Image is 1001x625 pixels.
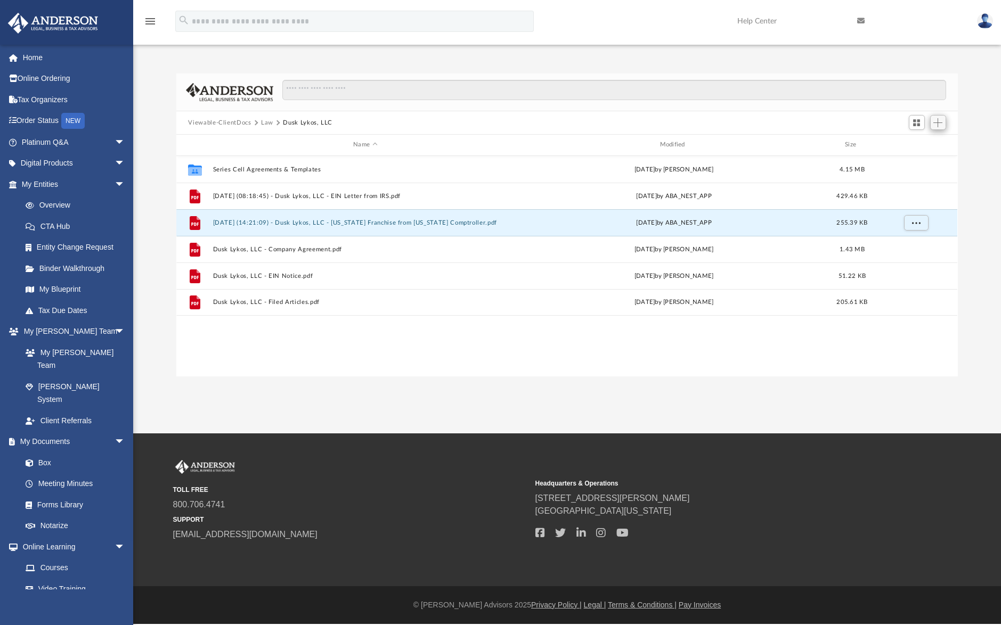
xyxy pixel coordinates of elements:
a: [PERSON_NAME] System [15,376,136,410]
a: Pay Invoices [679,601,721,609]
span: arrow_drop_down [115,536,136,558]
span: 51.22 KB [839,273,866,278]
a: Tax Due Dates [15,300,141,321]
a: Order StatusNEW [7,110,141,132]
button: [DATE] (08:18:45) - Dusk Lykos, LLC - EIN Letter from IRS.pdf [213,193,517,200]
div: [DATE] by [PERSON_NAME] [522,271,826,281]
a: CTA Hub [15,216,141,237]
small: TOLL FREE [173,485,528,495]
img: Anderson Advisors Platinum Portal [173,460,237,474]
a: Notarize [15,515,136,537]
div: id [878,140,953,150]
button: More options [904,241,929,257]
a: Meeting Minutes [15,473,136,495]
a: [EMAIL_ADDRESS][DOMAIN_NAME] [173,530,318,539]
button: Dusk Lykos, LLC - Filed Articles.pdf [213,299,517,306]
button: More options [904,215,929,231]
span: 429.46 KB [837,193,868,199]
a: menu [144,20,157,28]
a: Home [7,47,141,68]
div: © [PERSON_NAME] Advisors 2025 [133,599,1001,611]
a: Terms & Conditions | [608,601,677,609]
a: My [PERSON_NAME] Team [15,342,131,376]
button: More options [904,188,929,204]
button: [DATE] (14:21:09) - Dusk Lykos, LLC - [US_STATE] Franchise from [US_STATE] Comptroller.pdf [213,219,517,226]
a: Privacy Policy | [531,601,582,609]
a: Digital Productsarrow_drop_down [7,153,141,174]
a: Online Ordering [7,68,141,89]
span: 255.39 KB [837,219,868,225]
img: User Pic [977,13,993,29]
span: arrow_drop_down [115,431,136,453]
span: arrow_drop_down [115,174,136,195]
span: 205.61 KB [837,299,868,305]
button: Switch to Grid View [909,115,925,130]
img: Anderson Advisors Platinum Portal [5,13,101,34]
button: Add [930,115,946,130]
a: Binder Walkthrough [15,258,141,279]
button: Dusk Lykos, LLC - EIN Notice.pdf [213,273,517,279]
a: Courses [15,557,136,579]
a: My [PERSON_NAME] Teamarrow_drop_down [7,321,136,342]
a: Platinum Q&Aarrow_drop_down [7,131,141,153]
div: [DATE] by [PERSON_NAME] [522,165,826,174]
button: Viewable-ClientDocs [188,118,251,128]
div: Modified [522,140,826,150]
a: My Documentsarrow_drop_down [7,431,136,453]
small: Headquarters & Operations [535,479,890,488]
div: [DATE] by [PERSON_NAME] [522,244,826,254]
div: [DATE] by [PERSON_NAME] [522,298,826,307]
button: Series Cell Agreements & Templates [213,166,517,173]
a: 800.706.4741 [173,500,225,509]
button: Law [261,118,273,128]
span: arrow_drop_down [115,321,136,343]
div: id [181,140,208,150]
div: NEW [61,113,85,129]
a: My Entitiesarrow_drop_down [7,174,141,195]
a: Box [15,452,131,473]
button: Dusk Lykos, LLC [283,118,332,128]
a: Overview [15,195,141,216]
div: Size [831,140,874,150]
div: [DATE] by ABA_NEST_APP [522,191,826,201]
div: grid [176,156,957,376]
span: arrow_drop_down [115,131,136,153]
small: SUPPORT [173,515,528,524]
button: More options [904,294,929,310]
a: Forms Library [15,494,131,515]
span: arrow_drop_down [115,153,136,175]
span: 1.43 MB [840,246,865,252]
span: 4.15 MB [840,166,865,172]
a: Client Referrals [15,410,136,431]
a: [STREET_ADDRESS][PERSON_NAME] [535,494,690,503]
a: Entity Change Request [15,237,141,258]
div: Name [213,140,517,150]
a: My Blueprint [15,279,136,300]
button: Dusk Lykos, LLC - Company Agreement.pdf [213,246,517,253]
i: search [178,14,190,26]
input: Search files and folders [282,80,946,100]
a: Video Training [15,578,131,599]
a: Legal | [584,601,606,609]
a: Tax Organizers [7,89,141,110]
a: [GEOGRAPHIC_DATA][US_STATE] [535,506,672,515]
div: [DATE] by ABA_NEST_APP [522,218,826,227]
i: menu [144,15,157,28]
a: Online Learningarrow_drop_down [7,536,136,557]
button: More options [904,268,929,284]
